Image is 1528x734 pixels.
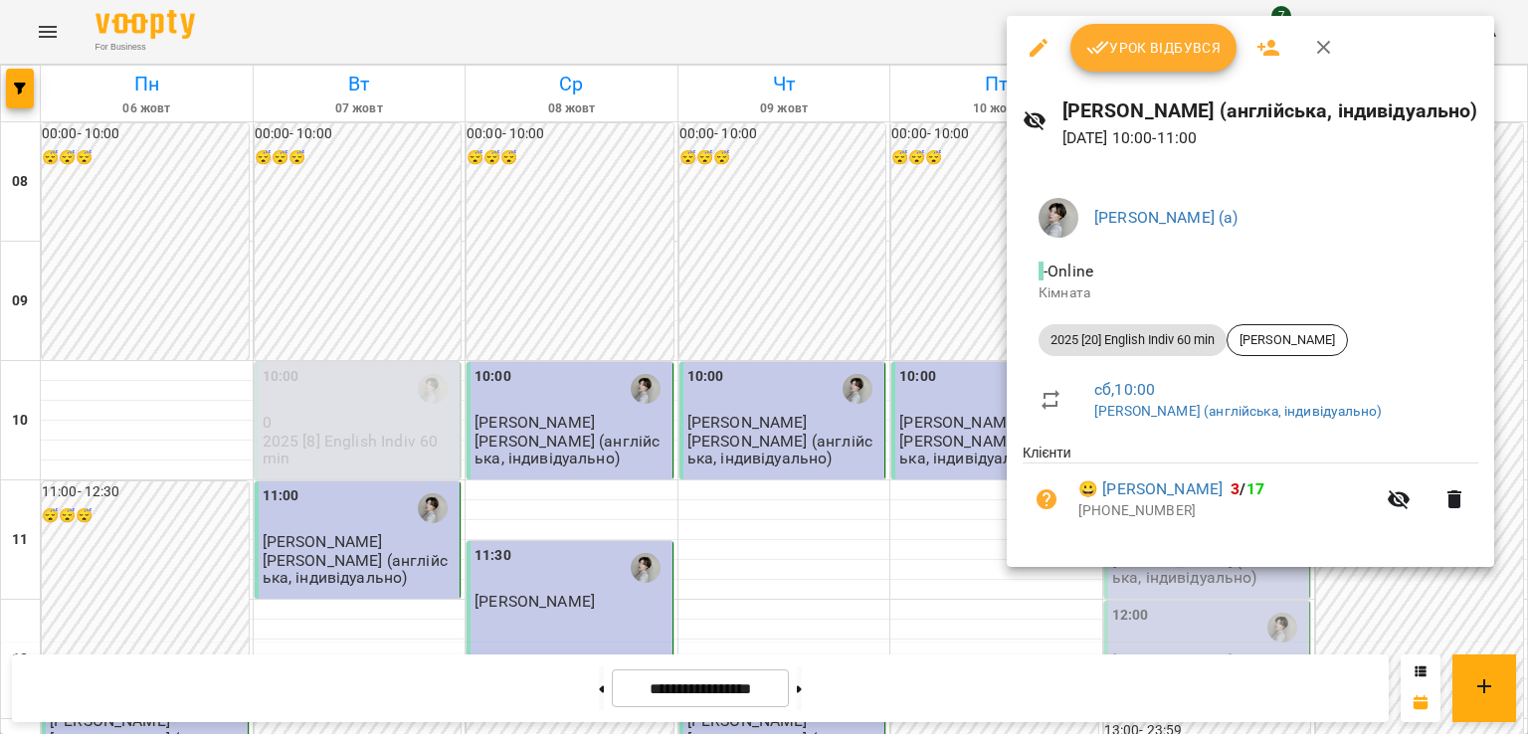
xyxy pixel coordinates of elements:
[1231,479,1264,498] b: /
[1023,443,1478,542] ul: Клієнти
[1070,24,1238,72] button: Урок відбувся
[1094,403,1382,419] a: [PERSON_NAME] (англійська, індивідуально)
[1062,126,1478,150] p: [DATE] 10:00 - 11:00
[1078,477,1223,501] a: 😀 [PERSON_NAME]
[1039,198,1078,238] img: 7bb04a996efd70e8edfe3a709af05c4b.jpg
[1094,380,1155,399] a: сб , 10:00
[1227,324,1348,356] div: [PERSON_NAME]
[1039,262,1097,280] span: - Online
[1023,475,1070,523] button: Візит ще не сплачено. Додати оплату?
[1039,283,1462,303] p: Кімната
[1246,479,1264,498] span: 17
[1228,331,1347,349] span: [PERSON_NAME]
[1231,479,1240,498] span: 3
[1086,36,1222,60] span: Урок відбувся
[1094,208,1239,227] a: [PERSON_NAME] (а)
[1062,95,1478,126] h6: [PERSON_NAME] (англійська, індивідуально)
[1078,501,1375,521] p: [PHONE_NUMBER]
[1039,331,1227,349] span: 2025 [20] English Indiv 60 min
